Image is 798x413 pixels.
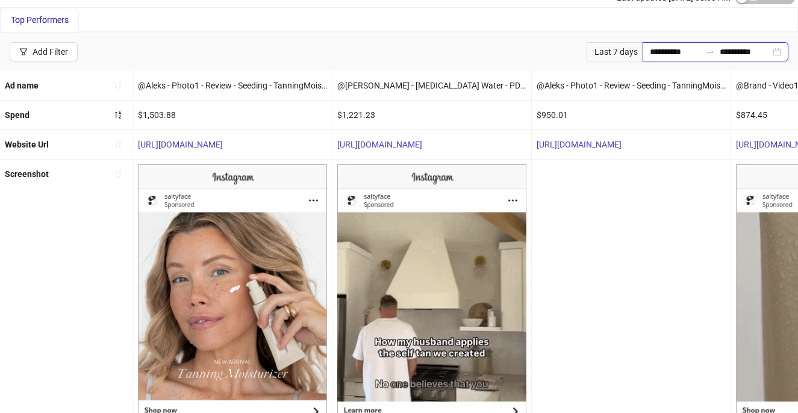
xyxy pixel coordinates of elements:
span: sort-descending [114,111,122,119]
div: Last 7 days [587,42,643,61]
span: sort-ascending [114,170,122,178]
a: [URL][DOMAIN_NAME] [337,140,422,149]
button: Add Filter [10,42,78,61]
div: @[PERSON_NAME] - [MEDICAL_DATA] Water - PDP - SFContest - [DATE] - Copy [332,71,531,100]
a: [URL][DOMAIN_NAME] [138,140,223,149]
span: sort-ascending [114,81,122,90]
div: @Aleks - Photo1 - Review - Seeding - TanningMoisturizer - PDP - SF2445757 - [DATE] - Copy [133,71,332,100]
a: [URL][DOMAIN_NAME] [537,140,622,149]
div: @Aleks - Photo1 - Review - Seeding - TanningMoisturizer - PDP - SF2445757 - [DATE] - Copy [532,71,731,100]
b: Screenshot [5,169,49,179]
div: $1,503.88 [133,101,332,129]
b: Ad name [5,81,39,90]
span: swap-right [705,47,715,57]
span: filter [19,48,28,56]
span: to [705,47,715,57]
div: $950.01 [532,101,731,129]
b: Website Url [5,140,49,149]
div: $1,221.23 [332,101,531,129]
span: Top Performers [11,15,69,25]
b: Spend [5,110,30,120]
div: Add Filter [33,47,68,57]
span: sort-ascending [114,140,122,149]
